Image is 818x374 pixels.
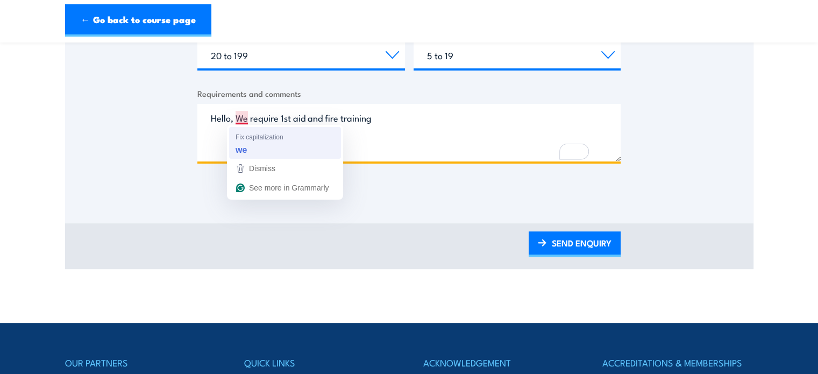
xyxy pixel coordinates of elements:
[197,104,621,161] textarea: To enrich screen reader interactions, please activate Accessibility in Grammarly extension settings
[197,87,621,100] label: Requirements and comments
[244,355,395,370] h4: QUICK LINKS
[423,355,574,370] h4: ACKNOWLEDGEMENT
[65,4,211,37] a: ← Go back to course page
[602,355,753,370] h4: ACCREDITATIONS & MEMBERSHIPS
[529,231,621,257] a: SEND ENQUIRY
[65,355,216,370] h4: OUR PARTNERS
